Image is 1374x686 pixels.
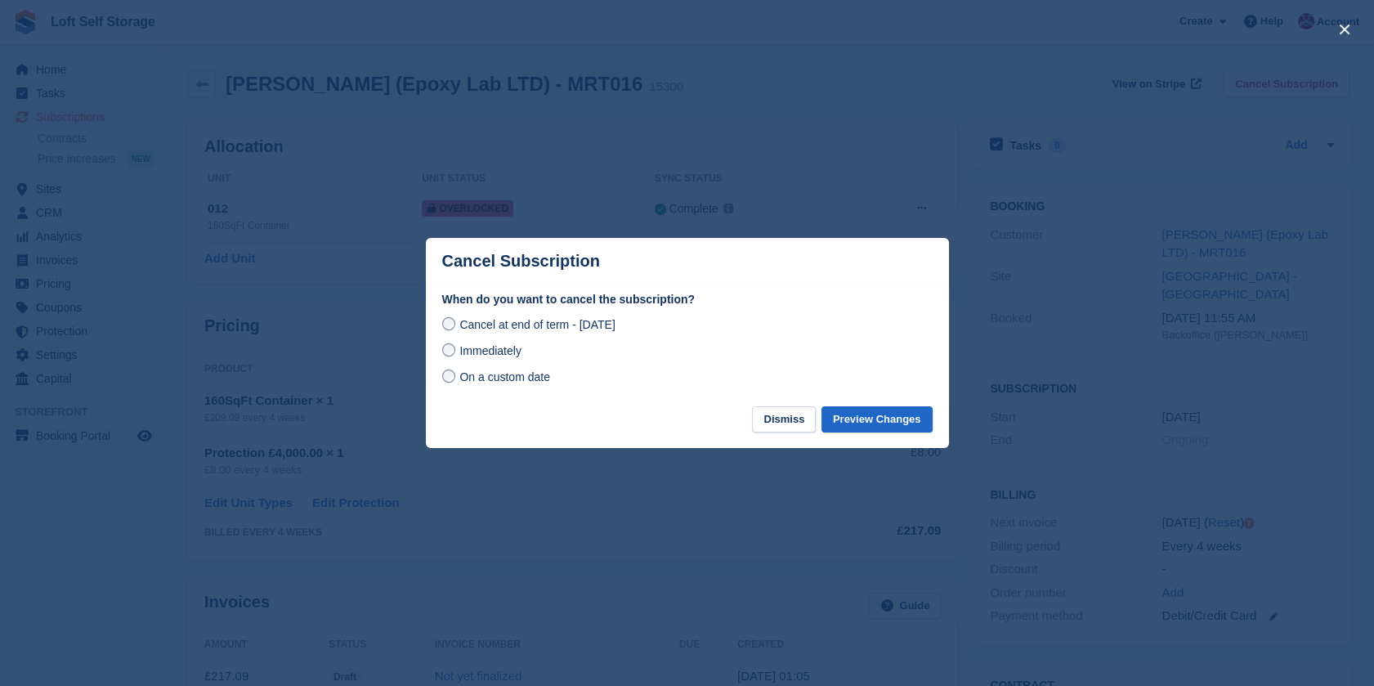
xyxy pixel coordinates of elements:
[1331,16,1358,43] button: close
[821,406,933,433] button: Preview Changes
[459,318,615,331] span: Cancel at end of term - [DATE]
[459,344,521,357] span: Immediately
[442,343,455,356] input: Immediately
[442,252,600,271] p: Cancel Subscription
[442,317,455,330] input: Cancel at end of term - [DATE]
[442,291,933,308] label: When do you want to cancel the subscription?
[459,370,550,383] span: On a custom date
[442,370,455,383] input: On a custom date
[752,406,816,433] button: Dismiss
